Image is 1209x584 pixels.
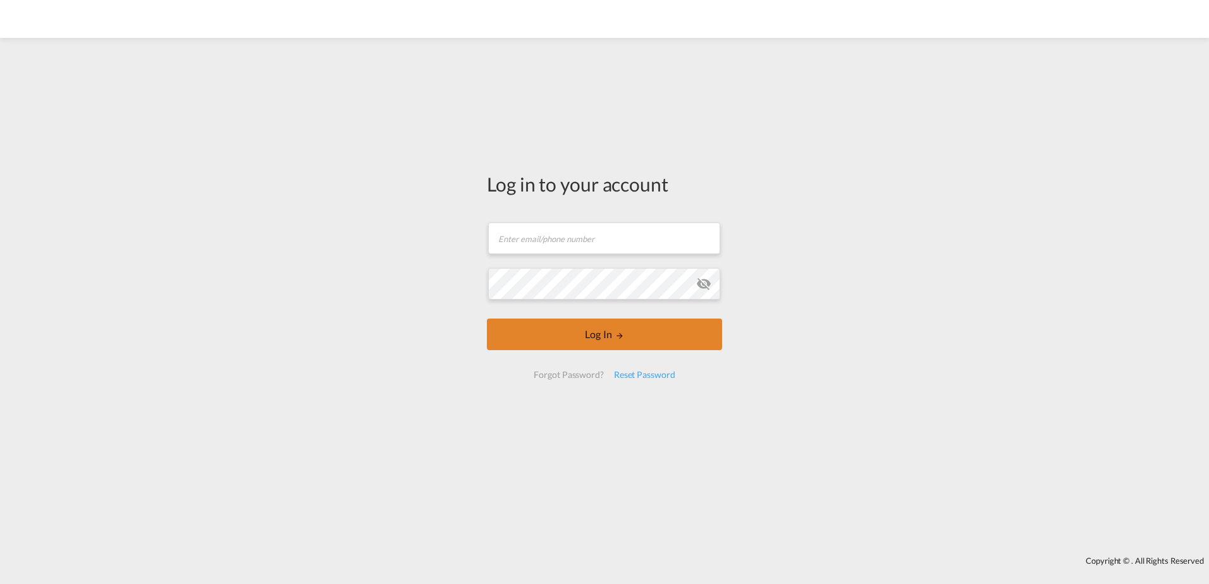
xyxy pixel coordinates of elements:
div: Reset Password [609,363,680,386]
input: Enter email/phone number [488,222,720,254]
md-icon: icon-eye-off [696,276,711,291]
div: Forgot Password? [529,363,608,386]
button: LOGIN [487,319,722,350]
div: Log in to your account [487,171,722,197]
